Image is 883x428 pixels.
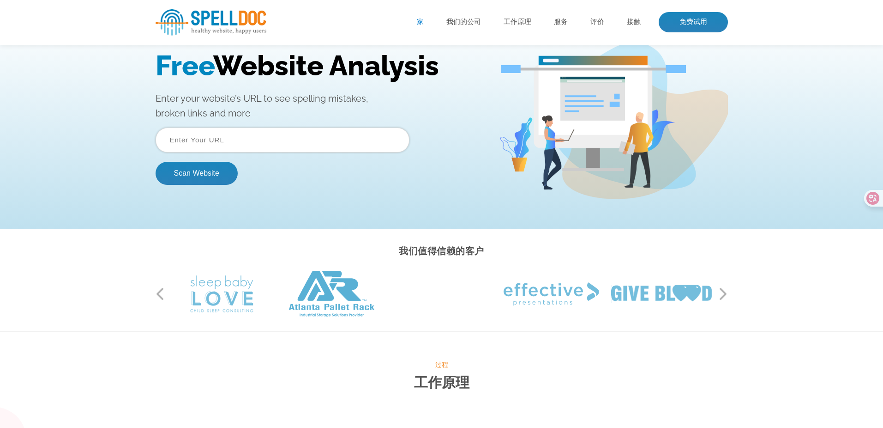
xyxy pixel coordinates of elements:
font: 家 [417,18,424,26]
font: 我们的公司 [446,18,481,26]
font: 免费试用 [679,18,707,26]
a: 我们的公司 [446,18,481,27]
img: Free Webiste Analysis [501,53,686,61]
p: Enter your website’s URL to see spelling mistakes, broken links and more [156,79,485,109]
img: Free Webiste Analysis [499,30,728,187]
a: 免费试用 [659,12,728,32]
img: 有效的 [504,282,599,306]
button: 下一个 [719,287,728,301]
img: 献血 [611,285,712,303]
h1: Website Analysis [156,37,485,70]
a: 接触 [627,18,641,27]
button: Scan Website [156,150,238,173]
font: 我们值得信赖的客户 [399,245,484,257]
font: 评价 [590,18,604,26]
font: 工作原理 [504,18,531,26]
a: 工作原理 [504,18,531,27]
font: 接触 [627,18,641,26]
input: Enter Your URL [156,116,409,141]
font: 服务 [554,18,568,26]
img: 睡觉宝宝爱 [190,275,253,312]
a: 服务 [554,18,568,27]
a: 评价 [590,18,604,27]
img: 拼写文档 [156,9,266,36]
button: 以前的 [156,287,165,301]
a: 家 [417,18,424,27]
span: Free [156,37,213,70]
font: 工作原理 [414,374,469,391]
font: 过程 [435,361,448,368]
